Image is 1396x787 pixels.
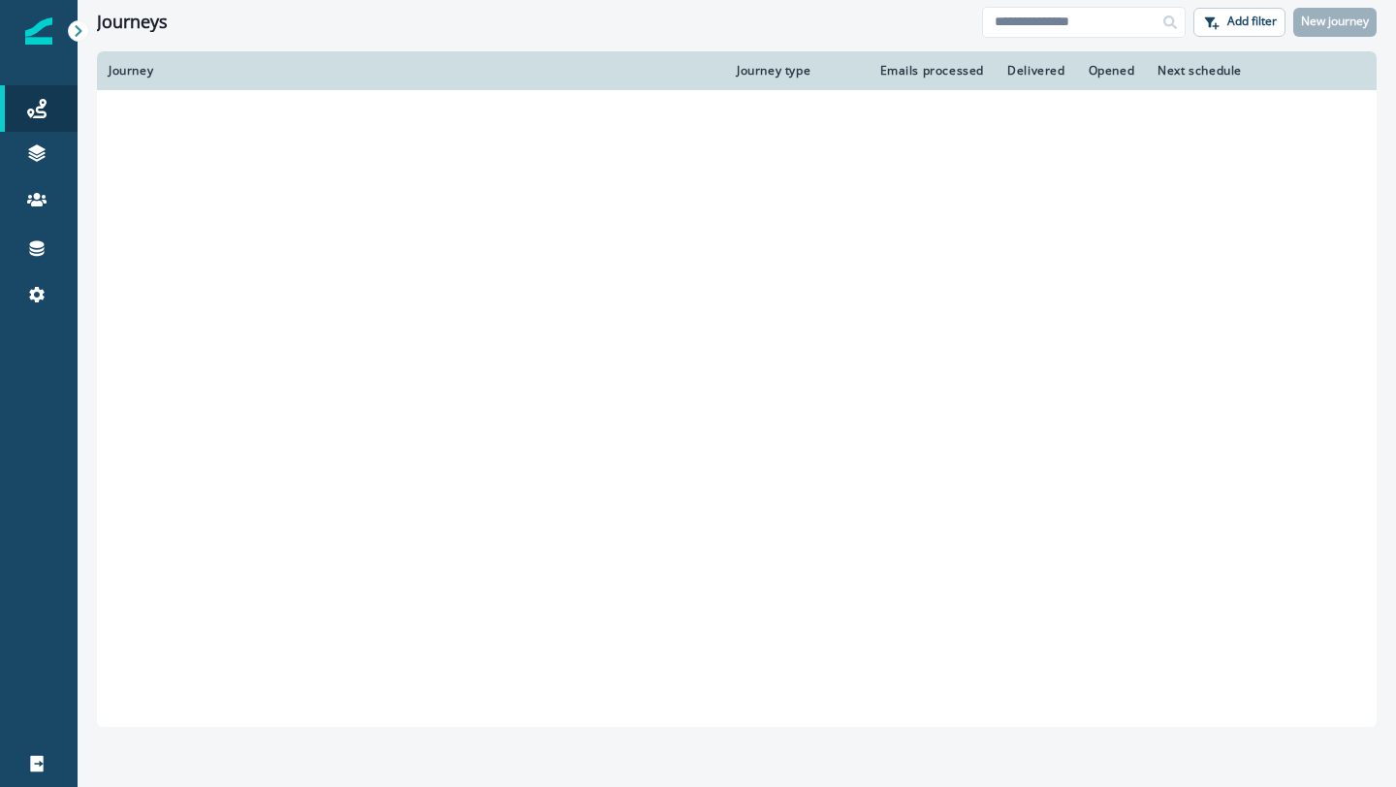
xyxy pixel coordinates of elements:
button: Add filter [1193,8,1285,37]
div: Emails processed [875,63,984,79]
div: Delivered [1007,63,1064,79]
div: Opened [1089,63,1135,79]
div: Next schedule [1158,63,1318,79]
p: Add filter [1227,15,1277,28]
h1: Journeys [97,12,168,33]
div: Journey type [737,63,852,79]
div: Journey [109,63,714,79]
button: New journey [1293,8,1377,37]
img: Inflection [25,17,52,45]
p: New journey [1301,15,1369,28]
